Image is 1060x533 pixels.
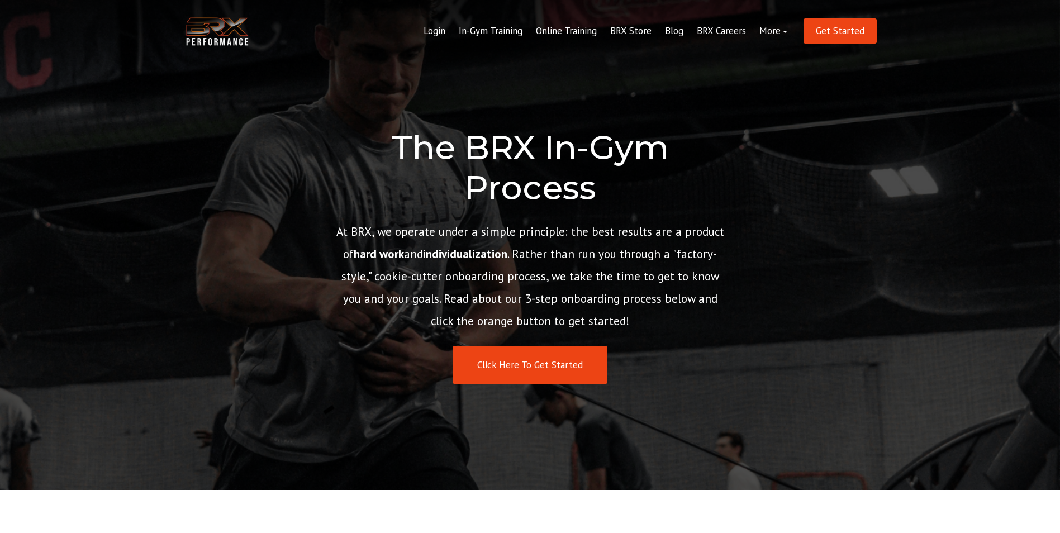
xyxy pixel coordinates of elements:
[354,246,404,261] strong: hard work
[753,18,794,45] a: More
[417,18,452,45] a: Login
[336,224,724,329] span: At BRX, we operate under a simple principle: the best results are a product of and . Rather than ...
[804,18,877,44] a: Get Started
[658,18,690,45] a: Blog
[690,18,753,45] a: BRX Careers
[184,15,251,49] img: BRX Transparent Logo-2
[529,18,603,45] a: Online Training
[452,18,529,45] a: In-Gym Training
[453,346,607,384] a: Click Here To Get Started
[603,18,658,45] a: BRX Store
[423,246,507,261] strong: individualization
[417,18,794,45] div: Navigation Menu
[392,127,669,208] span: The BRX In-Gym Process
